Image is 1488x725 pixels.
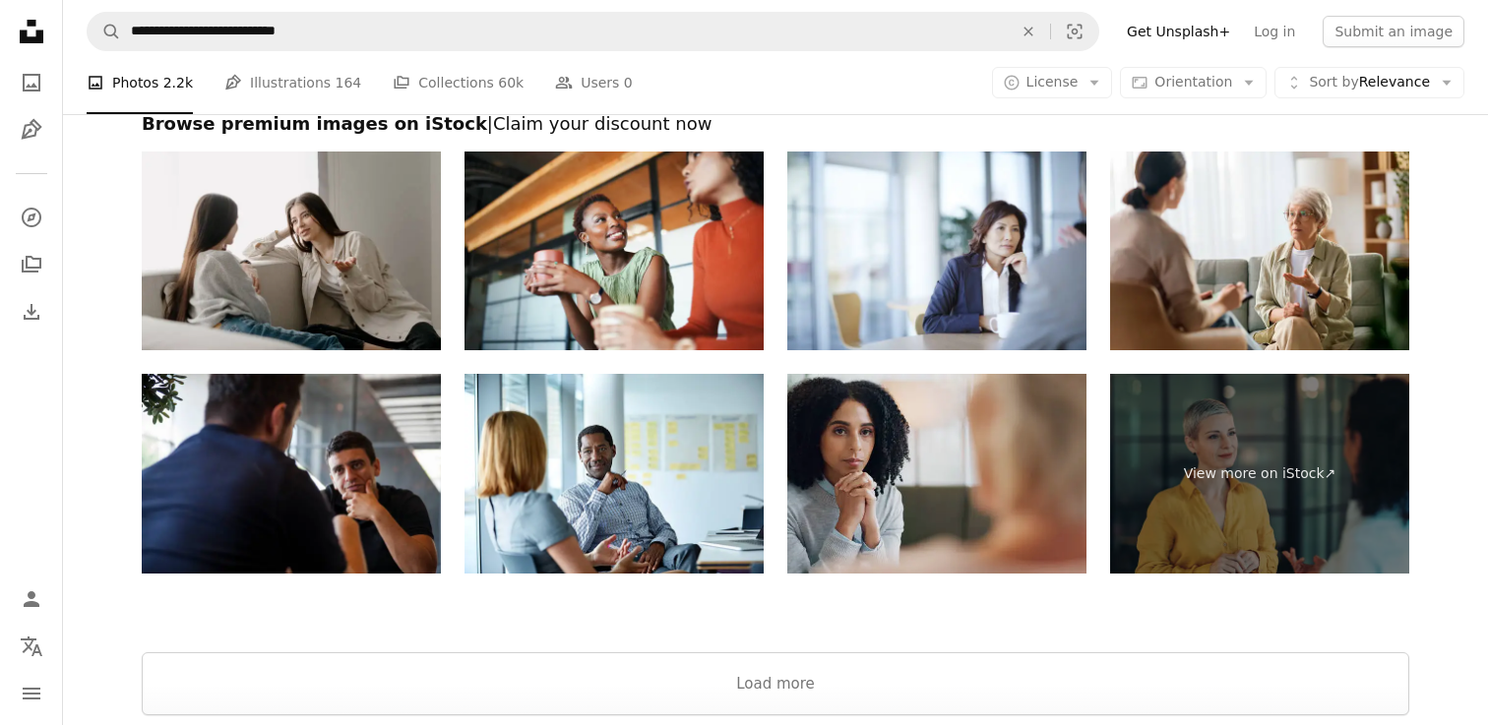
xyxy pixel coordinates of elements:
[1051,13,1098,50] button: Visual search
[393,51,524,114] a: Collections 60k
[12,245,51,284] a: Collections
[12,63,51,102] a: Photos
[1242,16,1307,47] a: Log in
[1026,74,1079,90] span: License
[1120,67,1267,98] button: Orientation
[1115,16,1242,47] a: Get Unsplash+
[1274,67,1464,98] button: Sort byRelevance
[142,652,1409,715] button: Load more
[1007,13,1050,50] button: Clear
[336,72,362,93] span: 164
[465,374,764,574] img: They enjoy a great working relationship
[1309,73,1430,92] span: Relevance
[12,198,51,237] a: Explore
[12,110,51,150] a: Illustrations
[142,112,1409,136] h2: Browse premium images on iStock
[624,72,633,93] span: 0
[87,12,1099,51] form: Find visuals sitewide
[465,151,764,351] img: Engaging Conversation Over Coffee
[12,292,51,332] a: Download History
[12,579,51,619] a: Log in / Sign up
[1309,74,1358,90] span: Sort by
[992,67,1113,98] button: License
[12,627,51,666] button: Language
[1110,374,1409,574] a: View more on iStock↗
[12,674,51,713] button: Menu
[787,151,1086,351] img: Business people talking in meeting
[555,51,633,114] a: Users 0
[498,72,524,93] span: 60k
[224,51,361,114] a: Illustrations 164
[142,151,441,351] img: Two young girlfriends talking, sitting on couch
[787,374,1086,574] img: Counseling, fear and woman in consultation with psychologist for advice, support and comfort for ...
[88,13,121,50] button: Search Unsplash
[142,374,441,574] img: Young Employer Listening Carefully During Job Interview
[1323,16,1464,47] button: Submit an image
[1110,151,1409,351] img: Consultation of the patient with a psychologist
[487,113,713,134] span: | Claim your discount now
[1154,74,1232,90] span: Orientation
[12,12,51,55] a: Home — Unsplash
